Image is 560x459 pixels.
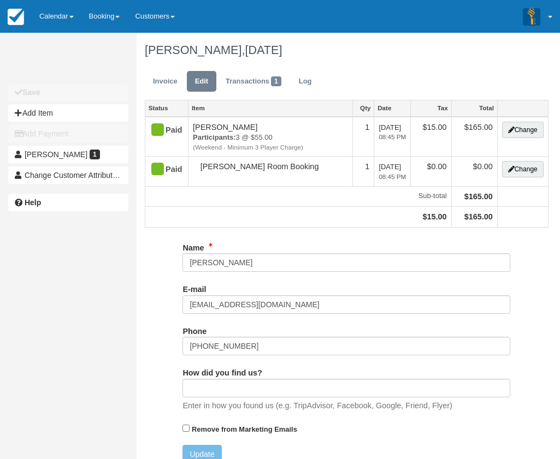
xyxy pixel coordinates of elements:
p: Enter in how you found us (e.g. TripAdvisor, Facebook, Google, Friend, Flyer) [182,400,452,412]
label: How did you find us? [182,363,262,379]
strong: $165.00 [464,212,493,221]
a: Transactions1 [217,71,290,92]
b: Help [25,198,41,207]
strong: Remove from Marketing Emails [192,425,297,433]
h1: [PERSON_NAME], [145,44,549,57]
td: $0.00 [411,157,451,186]
div: Paid [150,122,174,139]
td: $15.00 [411,117,451,157]
input: Remove from Marketing Emails [182,425,190,432]
em: 08:45 PM [379,172,406,182]
label: E-mail [182,280,206,295]
a: Date [374,100,410,116]
div: Paid [150,161,174,178]
strong: $15.00 [423,212,447,221]
td: $165.00 [451,117,497,157]
button: Add Item [8,104,128,122]
strong: Participants [193,133,235,141]
span: [PERSON_NAME] [25,150,87,159]
a: [PERSON_NAME] 1 [8,146,128,163]
button: Change [502,122,544,138]
span: [DATE] [245,43,282,57]
em: 08:45 PM [379,133,406,142]
label: Phone [182,322,207,337]
a: Status [145,100,188,116]
span: [DATE] [379,163,406,181]
a: Invoice [145,71,186,92]
b: Save [22,88,40,97]
td: 1 [353,157,374,186]
a: Edit [187,71,216,92]
span: 1 [271,76,281,86]
em: (Weekend - Minimum 3 Player Charge) [193,143,348,152]
td: [PERSON_NAME] Room Booking [188,157,353,186]
button: Add Payment [8,125,128,142]
a: Tax [411,100,451,116]
td: 1 [353,117,374,157]
span: Change Customer Attribution [25,171,123,180]
a: Qty [353,100,374,116]
img: checkfront-main-nav-mini-logo.png [8,9,24,25]
button: Save [8,84,128,101]
td: $0.00 [451,157,497,186]
strong: $165.00 [464,192,493,201]
button: Change [502,161,544,177]
a: Help [8,194,128,211]
td: [PERSON_NAME] [188,117,353,157]
em: 3 @ $55.00 [193,133,348,152]
span: 1 [90,150,100,159]
img: A3 [523,8,540,25]
em: Sub-total [150,191,447,201]
label: Name [182,239,204,254]
a: Item [188,100,352,116]
button: Change Customer Attribution [8,166,128,184]
a: Log [291,71,320,92]
a: Total [452,100,497,116]
span: [DATE] [379,123,406,142]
